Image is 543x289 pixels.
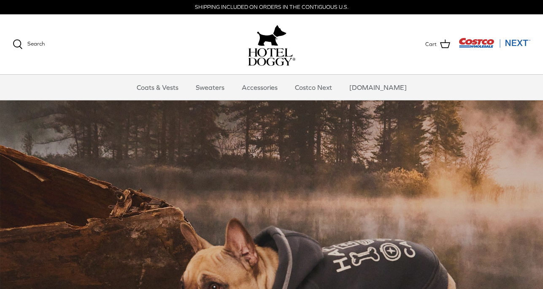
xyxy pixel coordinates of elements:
a: Cart [425,39,450,50]
span: Search [27,41,45,47]
a: hoteldoggy.com hoteldoggycom [248,23,295,66]
a: Visit Costco Next [459,43,530,49]
a: Accessories [234,75,285,100]
a: Sweaters [188,75,232,100]
a: Coats & Vests [129,75,186,100]
img: hoteldoggy.com [257,23,286,48]
img: Costco Next [459,38,530,48]
span: Cart [425,40,437,49]
img: hoteldoggycom [248,48,295,66]
a: [DOMAIN_NAME] [342,75,414,100]
a: Costco Next [287,75,340,100]
a: Search [13,39,45,49]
